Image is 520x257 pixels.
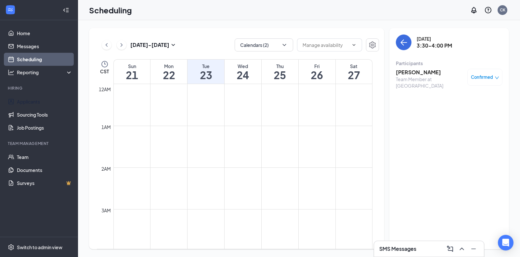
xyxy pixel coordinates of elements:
[100,123,112,131] div: 1am
[336,69,372,80] h1: 27
[417,36,452,42] div: [DATE]
[7,7,14,13] svg: WorkstreamLogo
[17,69,73,76] div: Reporting
[117,40,126,50] button: ChevronRight
[17,177,72,190] a: SurveysCrown
[396,35,411,50] button: back-button
[225,63,261,69] div: Wed
[225,60,261,84] a: September 24, 2025
[299,69,335,80] h1: 26
[63,7,69,13] svg: Collapse
[17,95,72,108] a: Applicants
[8,244,14,250] svg: Settings
[17,53,72,66] a: Scheduling
[299,60,335,84] a: September 26, 2025
[114,60,150,84] a: September 21, 2025
[8,69,14,76] svg: Analysis
[169,41,177,49] svg: SmallChevronDown
[114,63,150,69] div: Sun
[130,41,169,49] h3: [DATE] - [DATE]
[369,41,376,49] svg: Settings
[366,38,379,51] button: Settings
[457,244,467,254] button: ChevronUp
[396,60,502,66] div: Participants
[17,27,72,40] a: Home
[17,244,62,250] div: Switch to admin view
[379,245,416,252] h3: SMS Messages
[89,5,132,16] h1: Scheduling
[100,68,109,75] span: CST
[303,41,349,49] input: Manage availability
[470,245,477,253] svg: Minimize
[470,6,478,14] svg: Notifications
[100,165,112,172] div: 2am
[101,60,109,68] svg: Clock
[396,76,464,89] div: Team Member at [GEOGRAPHIC_DATA]
[468,244,479,254] button: Minimize
[336,63,372,69] div: Sat
[114,69,150,80] h1: 21
[150,69,187,80] h1: 22
[351,42,357,48] svg: ChevronDown
[188,69,224,80] h1: 23
[17,121,72,134] a: Job Postings
[150,63,187,69] div: Mon
[102,40,111,50] button: ChevronLeft
[471,74,493,80] span: Confirmed
[225,69,261,80] h1: 24
[17,40,72,53] a: Messages
[100,207,112,214] div: 3am
[299,63,335,69] div: Fri
[400,38,408,46] svg: ArrowLeft
[188,60,224,84] a: September 23, 2025
[445,244,455,254] button: ComposeMessage
[17,108,72,121] a: Sourcing Tools
[17,164,72,177] a: Documents
[446,245,454,253] svg: ComposeMessage
[500,7,505,13] div: CK
[100,249,112,256] div: 4am
[417,42,452,49] h3: 3:30-4:00 PM
[262,69,298,80] h1: 25
[498,235,513,250] div: Open Intercom Messenger
[150,60,187,84] a: September 22, 2025
[262,63,298,69] div: Thu
[281,42,288,48] svg: ChevronDown
[262,60,298,84] a: September 25, 2025
[235,38,293,51] button: Calendars (2)ChevronDown
[495,76,499,80] span: down
[97,86,112,93] div: 12am
[336,60,372,84] a: September 27, 2025
[118,41,125,49] svg: ChevronRight
[188,63,224,69] div: Tue
[8,141,71,146] div: Team Management
[458,245,466,253] svg: ChevronUp
[484,6,492,14] svg: QuestionInfo
[396,69,464,76] h3: [PERSON_NAME]
[17,150,72,164] a: Team
[103,41,110,49] svg: ChevronLeft
[8,85,71,91] div: Hiring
